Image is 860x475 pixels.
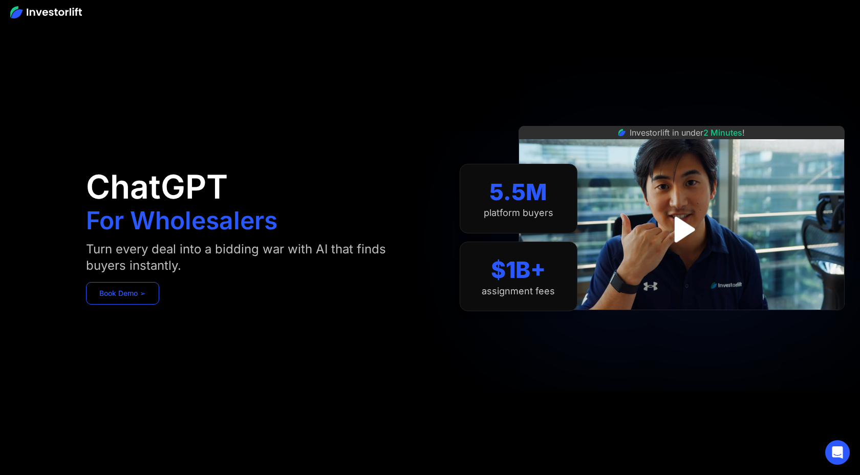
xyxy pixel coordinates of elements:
[484,207,553,219] div: platform buyers
[659,207,704,252] a: open lightbox
[86,282,159,305] a: Book Demo ➢
[482,286,555,297] div: assignment fees
[86,208,277,233] h1: For Wholesalers
[605,315,758,328] iframe: Customer reviews powered by Trustpilot
[825,440,850,465] div: Open Intercom Messenger
[86,241,403,274] div: Turn every deal into a bidding war with AI that finds buyers instantly.
[630,126,745,139] div: Investorlift in under !
[489,179,547,206] div: 5.5M
[703,127,742,138] span: 2 Minutes
[491,256,546,284] div: $1B+
[86,170,228,203] h1: ChatGPT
